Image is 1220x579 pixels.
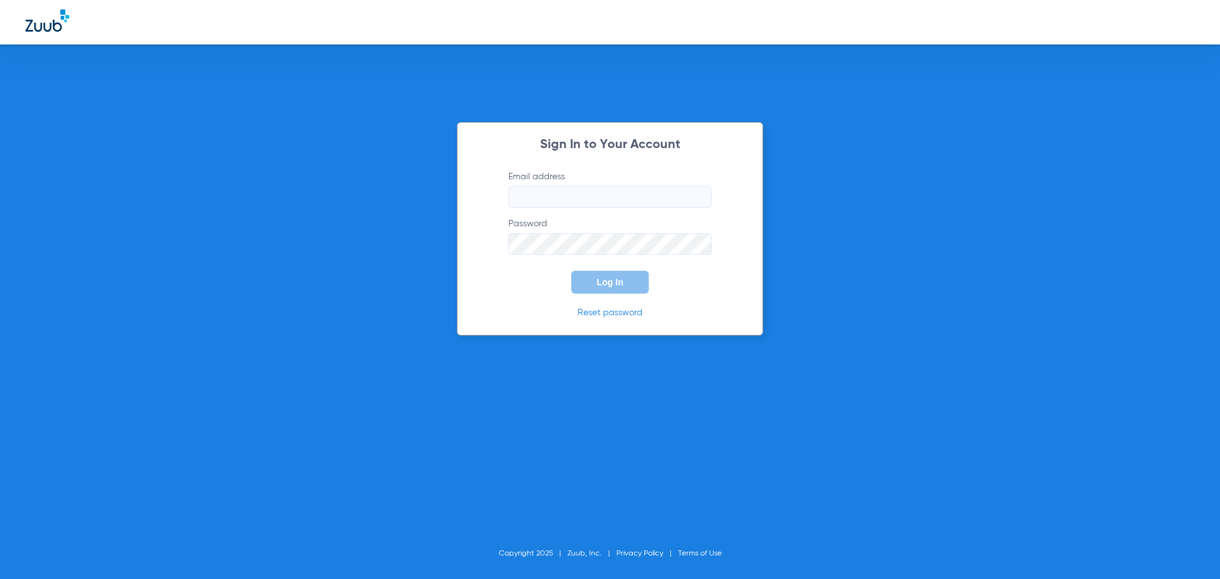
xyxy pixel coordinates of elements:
a: Privacy Policy [616,550,663,557]
img: Zuub Logo [25,10,69,32]
span: Log In [597,277,623,287]
li: Copyright 2025 [499,547,567,560]
a: Reset password [578,308,642,317]
input: Email address [508,186,712,208]
h2: Sign In to Your Account [489,139,731,151]
label: Email address [508,170,712,208]
a: Terms of Use [678,550,722,557]
button: Log In [571,271,649,294]
li: Zuub, Inc. [567,547,616,560]
input: Password [508,233,712,255]
label: Password [508,217,712,255]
